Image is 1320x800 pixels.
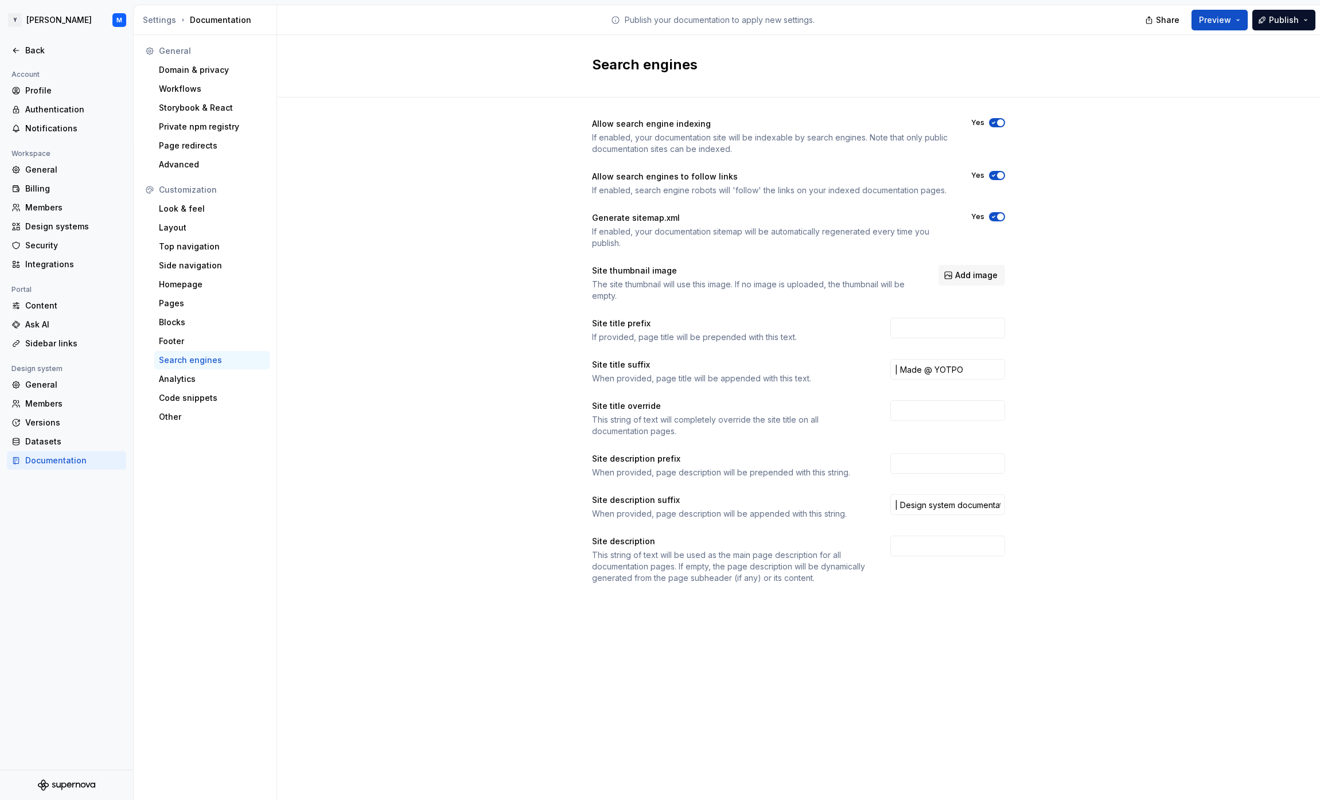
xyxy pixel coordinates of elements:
[154,256,270,275] a: Side navigation
[159,184,265,196] div: Customization
[154,218,270,237] a: Layout
[1139,10,1187,30] button: Share
[154,389,270,407] a: Code snippets
[25,455,122,466] div: Documentation
[890,494,1005,515] input: | Design system documentation, made with ❤️ using Supernova
[25,338,122,349] div: Sidebar links
[159,373,265,385] div: Analytics
[592,265,918,276] div: Site thumbnail image
[154,136,270,155] a: Page redirects
[159,392,265,404] div: Code snippets
[7,255,126,274] a: Integrations
[154,155,270,174] a: Advanced
[154,332,270,350] a: Footer
[159,64,265,76] div: Domain & privacy
[116,15,122,25] div: M
[25,85,122,96] div: Profile
[592,279,918,302] div: The site thumbnail will use this image. If no image is uploaded, the thumbnail will be empty.
[154,200,270,218] a: Look & feel
[159,83,265,95] div: Workflows
[1156,14,1179,26] span: Share
[7,147,55,161] div: Workspace
[2,7,131,33] button: Y[PERSON_NAME]M
[592,171,951,182] div: Allow search engines to follow links
[7,432,126,451] a: Datasets
[592,494,870,506] div: Site description suffix
[971,118,984,127] label: Yes
[154,80,270,98] a: Workflows
[592,56,991,74] h2: Search engines
[25,259,122,270] div: Integrations
[7,451,126,470] a: Documentation
[159,335,265,347] div: Footer
[7,283,36,296] div: Portal
[592,414,870,437] div: This string of text will completely override the site title on all documentation pages.
[592,508,870,520] div: When provided, page description will be appended with this string.
[25,417,122,428] div: Versions
[7,41,126,60] a: Back
[25,398,122,409] div: Members
[592,226,951,249] div: If enabled, your documentation sitemap will be automatically regenerated every time you publish.
[592,331,870,343] div: If provided, page title will be prepended with this text.
[592,549,870,584] div: This string of text will be used as the main page description for all documentation pages. If emp...
[8,13,22,27] div: Y
[592,359,870,370] div: Site title suffix
[7,334,126,353] a: Sidebar links
[154,294,270,313] a: Pages
[159,203,265,214] div: Look & feel
[159,140,265,151] div: Page redirects
[592,536,870,547] div: Site description
[592,212,951,224] div: Generate sitemap.xml
[592,132,951,155] div: If enabled, your documentation site will be indexable by search engines. Note that only public do...
[7,236,126,255] a: Security
[159,260,265,271] div: Side navigation
[159,317,265,328] div: Blocks
[7,362,67,376] div: Design system
[25,45,122,56] div: Back
[7,217,126,236] a: Design systems
[971,212,984,221] label: Yes
[25,183,122,194] div: Billing
[25,319,122,330] div: Ask AI
[7,161,126,179] a: General
[7,296,126,315] a: Content
[7,119,126,138] a: Notifications
[159,45,265,57] div: General
[7,413,126,432] a: Versions
[154,118,270,136] a: Private npm registry
[625,14,815,26] p: Publish your documentation to apply new settings.
[154,408,270,426] a: Other
[7,81,126,100] a: Profile
[159,121,265,132] div: Private npm registry
[592,185,951,196] div: If enabled, search engine robots will 'follow' the links on your indexed documentation pages.
[159,279,265,290] div: Homepage
[939,265,1005,286] button: Add image
[25,379,122,391] div: General
[154,61,270,79] a: Domain & privacy
[25,104,122,115] div: Authentication
[592,118,951,130] div: Allow search engine indexing
[1199,14,1231,26] span: Preview
[7,100,126,119] a: Authentication
[25,300,122,311] div: Content
[592,373,870,384] div: When provided, page title will be appended with this text.
[25,164,122,175] div: General
[592,467,870,478] div: When provided, page description will be prepended with this string.
[159,241,265,252] div: Top navigation
[1191,10,1248,30] button: Preview
[7,376,126,394] a: General
[143,14,176,26] button: Settings
[159,411,265,423] div: Other
[7,395,126,413] a: Members
[890,359,1005,380] input: | Made with Supernova
[159,222,265,233] div: Layout
[955,270,998,281] span: Add image
[971,171,984,180] label: Yes
[154,237,270,256] a: Top navigation
[7,179,126,198] a: Billing
[159,298,265,309] div: Pages
[154,275,270,294] a: Homepage
[25,123,122,134] div: Notifications
[592,318,870,329] div: Site title prefix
